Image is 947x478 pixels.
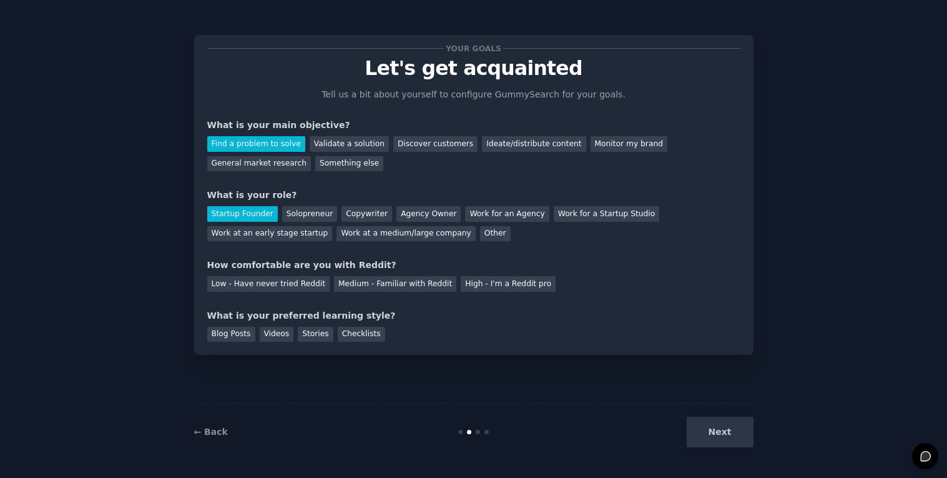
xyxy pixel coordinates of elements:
p: Let's get acquainted [207,57,740,79]
div: Checklists [338,327,385,342]
div: How comfortable are you with Reddit? [207,259,740,272]
div: Videos [260,327,294,342]
div: Work at a medium/large company [336,226,475,242]
a: ← Back [194,427,228,437]
div: High - I'm a Reddit pro [461,276,556,292]
div: Work for an Agency [465,206,549,222]
div: Agency Owner [396,206,461,222]
span: Your goals [444,42,504,55]
div: Stories [298,327,333,342]
div: What is your preferred learning style? [207,309,740,322]
div: Low - Have never tried Reddit [207,276,330,292]
p: Tell us a bit about yourself to configure GummySearch for your goals. [316,88,631,101]
div: Work at an early stage startup [207,226,333,242]
div: Validate a solution [310,136,389,152]
div: Solopreneur [282,206,337,222]
div: Blog Posts [207,327,255,342]
div: Startup Founder [207,206,278,222]
div: Copywriter [341,206,392,222]
div: What is your role? [207,189,740,202]
div: Monitor my brand [591,136,667,152]
div: Find a problem to solve [207,136,305,152]
div: Medium - Familiar with Reddit [334,276,456,292]
div: Work for a Startup Studio [554,206,659,222]
div: Discover customers [393,136,478,152]
div: What is your main objective? [207,119,740,132]
div: Ideate/distribute content [482,136,586,152]
div: Something else [315,156,383,172]
div: Other [480,226,511,242]
div: General market research [207,156,312,172]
